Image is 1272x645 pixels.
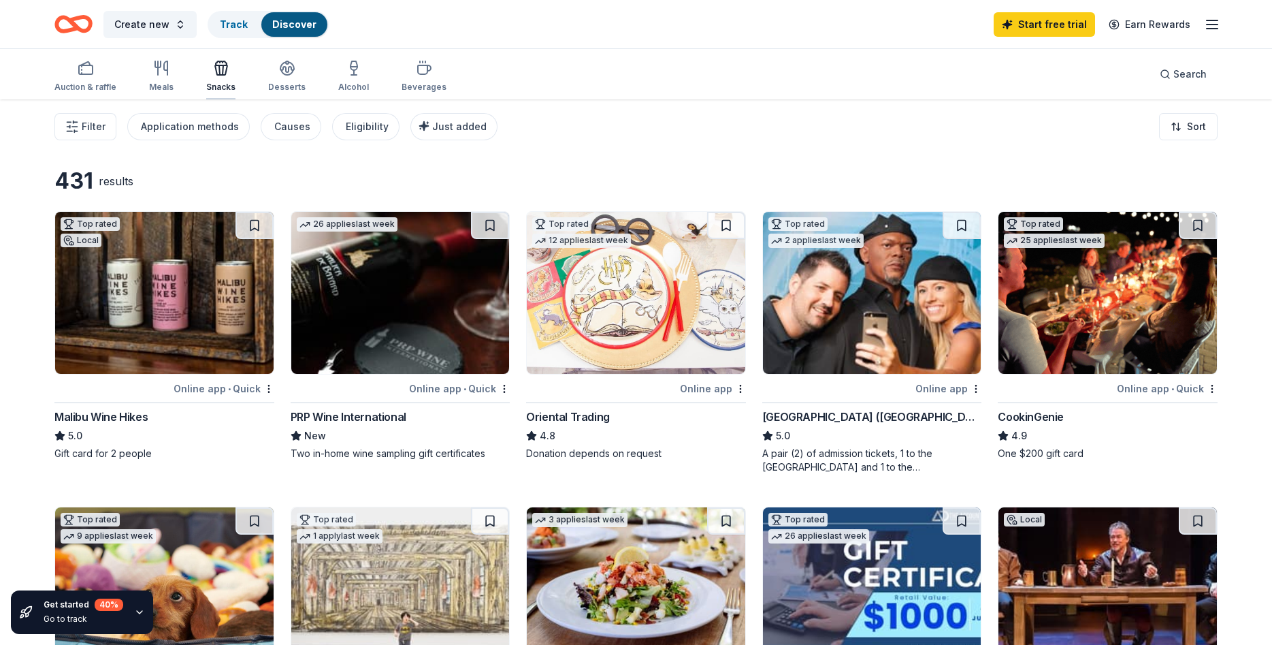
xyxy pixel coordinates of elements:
[55,212,274,374] img: Image for Malibu Wine Hikes
[274,119,310,135] div: Causes
[297,529,382,544] div: 1 apply last week
[776,428,790,444] span: 5.0
[206,82,235,93] div: Snacks
[1011,428,1027,444] span: 4.9
[297,217,397,232] div: 26 applies last week
[762,211,982,474] a: Image for Hollywood Wax Museum (Hollywood)Top rated2 applieslast weekOnline app[GEOGRAPHIC_DATA] ...
[762,409,982,425] div: [GEOGRAPHIC_DATA] ([GEOGRAPHIC_DATA])
[402,82,446,93] div: Beverages
[291,212,510,374] img: Image for PRP Wine International
[291,447,510,460] div: Two in-home wine sampling gift certificates
[526,409,610,425] div: Oriental Trading
[526,447,746,460] div: Donation depends on request
[998,211,1218,460] a: Image for CookinGenieTop rated25 applieslast weekOnline app•QuickCookinGenie4.9One $200 gift card
[149,54,174,99] button: Meals
[54,447,274,460] div: Gift card for 2 people
[768,234,864,248] div: 2 applies last week
[141,119,239,135] div: Application methods
[532,234,631,248] div: 12 applies last week
[762,447,982,474] div: A pair (2) of admission tickets, 1 to the [GEOGRAPHIC_DATA] and 1 to the [GEOGRAPHIC_DATA]
[998,409,1064,425] div: CookinGenie
[1004,513,1045,526] div: Local
[402,54,446,99] button: Beverages
[68,428,82,444] span: 5.0
[338,82,369,93] div: Alcohol
[99,173,133,189] div: results
[540,428,555,444] span: 4.8
[304,428,326,444] span: New
[998,212,1217,374] img: Image for CookinGenie
[61,234,101,247] div: Local
[54,8,93,40] a: Home
[768,513,828,526] div: Top rated
[206,54,235,99] button: Snacks
[291,409,406,425] div: PRP Wine International
[61,529,156,544] div: 9 applies last week
[998,447,1218,460] div: One $200 gift card
[54,168,93,195] div: 431
[268,82,306,93] div: Desserts
[61,217,120,231] div: Top rated
[1149,61,1218,88] button: Search
[61,513,120,526] div: Top rated
[272,18,316,30] a: Discover
[1159,113,1218,140] button: Sort
[332,113,399,140] button: Eligibility
[994,12,1095,37] a: Start free trial
[532,513,627,527] div: 3 applies last week
[432,121,487,132] span: Just added
[1117,380,1218,397] div: Online app Quick
[768,529,869,544] div: 26 applies last week
[526,211,746,460] a: Image for Oriental TradingTop rated12 applieslast weekOnline appOriental Trading4.8Donation depen...
[1004,234,1105,248] div: 25 applies last week
[1100,12,1198,37] a: Earn Rewards
[532,217,591,231] div: Top rated
[409,380,510,397] div: Online app Quick
[261,113,321,140] button: Causes
[54,211,274,460] a: Image for Malibu Wine HikesTop ratedLocalOnline app•QuickMalibu Wine Hikes5.0Gift card for 2 people
[208,11,329,38] button: TrackDiscover
[338,54,369,99] button: Alcohol
[54,113,116,140] button: Filter
[1187,119,1206,135] span: Sort
[768,217,828,231] div: Top rated
[291,211,510,460] a: Image for PRP Wine International26 applieslast weekOnline app•QuickPRP Wine InternationalNewTwo i...
[103,11,197,38] button: Create new
[680,380,746,397] div: Online app
[915,380,981,397] div: Online app
[763,212,981,374] img: Image for Hollywood Wax Museum (Hollywood)
[463,383,466,394] span: •
[228,383,231,394] span: •
[410,113,498,140] button: Just added
[1173,66,1207,82] span: Search
[82,119,105,135] span: Filter
[114,16,169,33] span: Create new
[1004,217,1063,231] div: Top rated
[527,212,745,374] img: Image for Oriental Trading
[220,18,248,30] a: Track
[54,54,116,99] button: Auction & raffle
[1171,383,1174,394] span: •
[54,82,116,93] div: Auction & raffle
[54,409,148,425] div: Malibu Wine Hikes
[297,513,356,526] div: Top rated
[149,82,174,93] div: Meals
[44,599,123,611] div: Get started
[174,380,274,397] div: Online app Quick
[44,614,123,625] div: Go to track
[346,119,389,135] div: Eligibility
[268,54,306,99] button: Desserts
[127,113,250,140] button: Application methods
[95,599,123,611] div: 40 %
